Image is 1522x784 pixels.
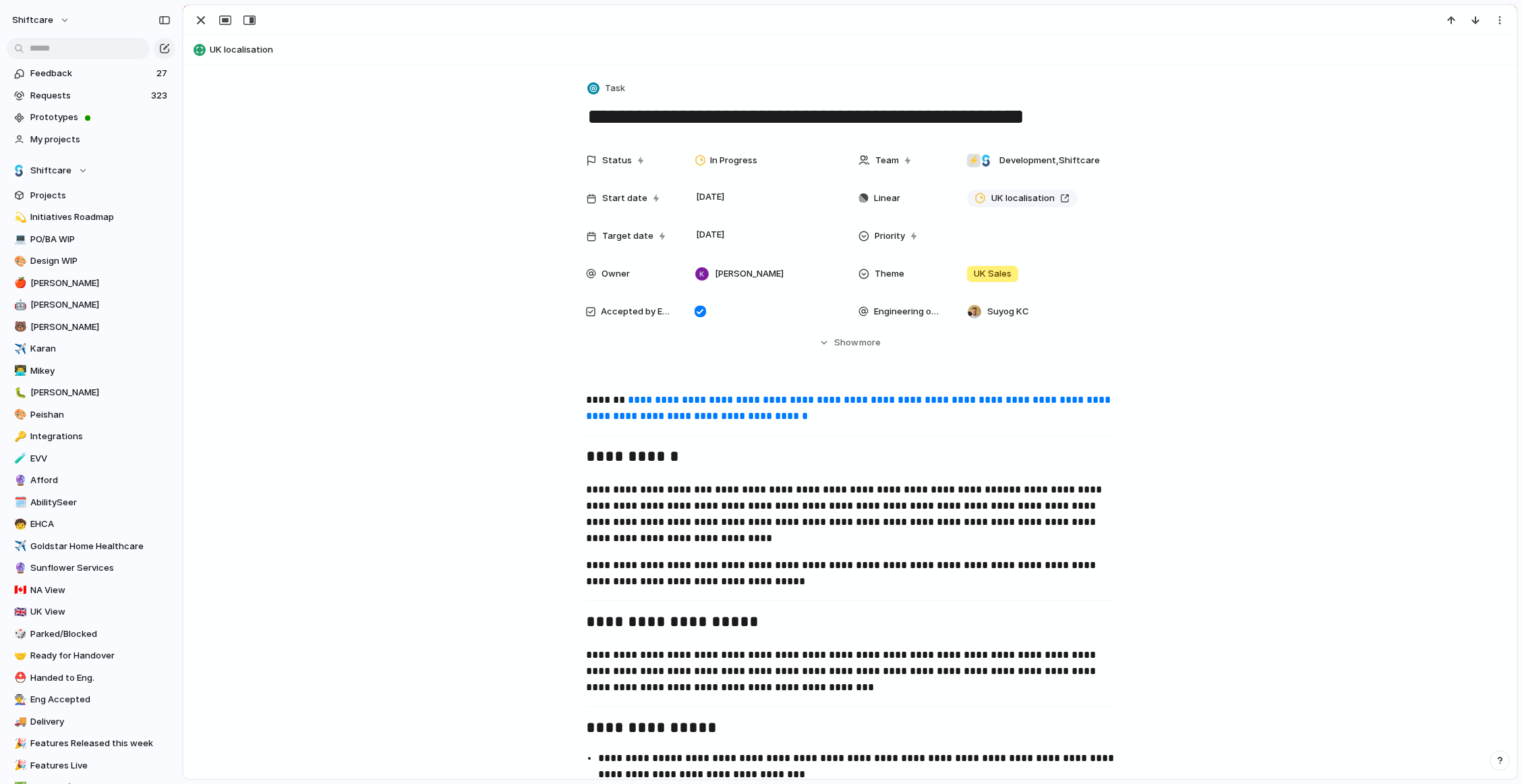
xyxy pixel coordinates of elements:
span: [PERSON_NAME] [30,386,171,399]
span: Karan [30,342,171,356]
span: My projects [30,133,171,146]
button: 🧪 [12,452,26,466]
div: 🚚 [14,714,24,729]
button: ⛑️ [12,671,26,685]
a: Projects [7,186,175,206]
button: 🎨 [12,408,26,422]
a: 🔑Integrations [7,426,175,447]
span: Development , Shiftcare [999,154,1100,167]
button: 🍎 [12,277,26,290]
a: 🔮Afford [7,470,175,491]
a: ⛑️Handed to Eng. [7,668,175,688]
span: UK View [30,605,171,619]
button: 🎉 [12,759,26,773]
span: Goldstar Home Healthcare [30,540,171,553]
button: 💻 [12,233,26,246]
span: EVV [30,452,171,466]
span: Mikey [30,364,171,378]
a: 🐻[PERSON_NAME] [7,317,175,337]
div: ✈️ [14,341,24,357]
span: [PERSON_NAME] [30,320,171,334]
div: 💫Initiatives Roadmap [7,207,175,227]
span: 27 [156,67,170,80]
span: Afford [30,474,171,487]
a: 🎨Design WIP [7,251,175,271]
div: 🧒 [14,517,24,532]
button: 🗓️ [12,496,26,509]
a: 🇬🇧UK View [7,602,175,622]
button: 🎨 [12,254,26,268]
div: 🎨 [14,407,24,422]
span: Parked/Blocked [30,627,171,641]
button: 🇨🇦 [12,584,26,597]
button: 🔑 [12,430,26,443]
span: Design WIP [30,254,171,268]
span: shiftcare [12,13,53,27]
a: 🎲Parked/Blocked [7,624,175,644]
span: Feedback [30,67,152,80]
span: Owner [602,267,630,281]
a: 🎉Features Live [7,756,175,776]
div: 🧪EVV [7,449,175,469]
span: Prototypes [30,111,171,124]
button: 🔮 [12,561,26,575]
div: 🗓️ [14,495,24,510]
button: 🤖 [12,298,26,312]
div: 🐻 [14,319,24,335]
a: Prototypes [7,107,175,128]
div: 🐛 [14,385,24,401]
div: 🤝 [14,648,24,664]
span: Eng Accepted [30,693,171,706]
div: 💻 [14,231,24,247]
div: 🐛[PERSON_NAME] [7,383,175,403]
span: Suyog KC [987,305,1029,318]
button: 🎉 [12,737,26,750]
a: 🚚Delivery [7,712,175,732]
span: Show [834,336,858,349]
a: 🔮Sunflower Services [7,558,175,578]
span: Projects [30,189,171,202]
span: Task [605,82,625,95]
a: 🧒EHCA [7,514,175,534]
button: 🇬🇧 [12,605,26,619]
a: My projects [7,130,175,150]
div: 🎉 [14,758,24,773]
a: Requests323 [7,86,175,106]
span: Start date [602,192,647,205]
a: 🎉Features Released this week [7,733,175,754]
a: 👨‍💻Mikey [7,361,175,381]
a: 💻PO/BA WIP [7,229,175,250]
div: 🎨 [14,254,24,269]
div: 🇨🇦NA View [7,580,175,600]
a: 👨‍🏭Eng Accepted [7,690,175,710]
button: UK localisation [189,39,1511,61]
button: 🔮 [12,474,26,487]
a: 🗓️AbilitySeer [7,493,175,513]
div: 🎲 [14,626,24,642]
span: Priority [875,229,905,243]
a: ✈️Karan [7,339,175,359]
a: UK localisation [967,190,1078,207]
div: 👨‍🏭 [14,692,24,708]
span: In Progress [710,154,757,167]
span: EHCA [30,517,171,531]
span: Target date [602,229,653,243]
div: 🔮 [14,473,24,488]
button: 🐻 [12,320,26,334]
span: [PERSON_NAME] [30,277,171,290]
span: Linear [874,192,900,205]
div: 🎉 [14,736,24,752]
span: PO/BA WIP [30,233,171,246]
div: 👨‍💻 [14,363,24,379]
div: 🔑 [14,429,24,445]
